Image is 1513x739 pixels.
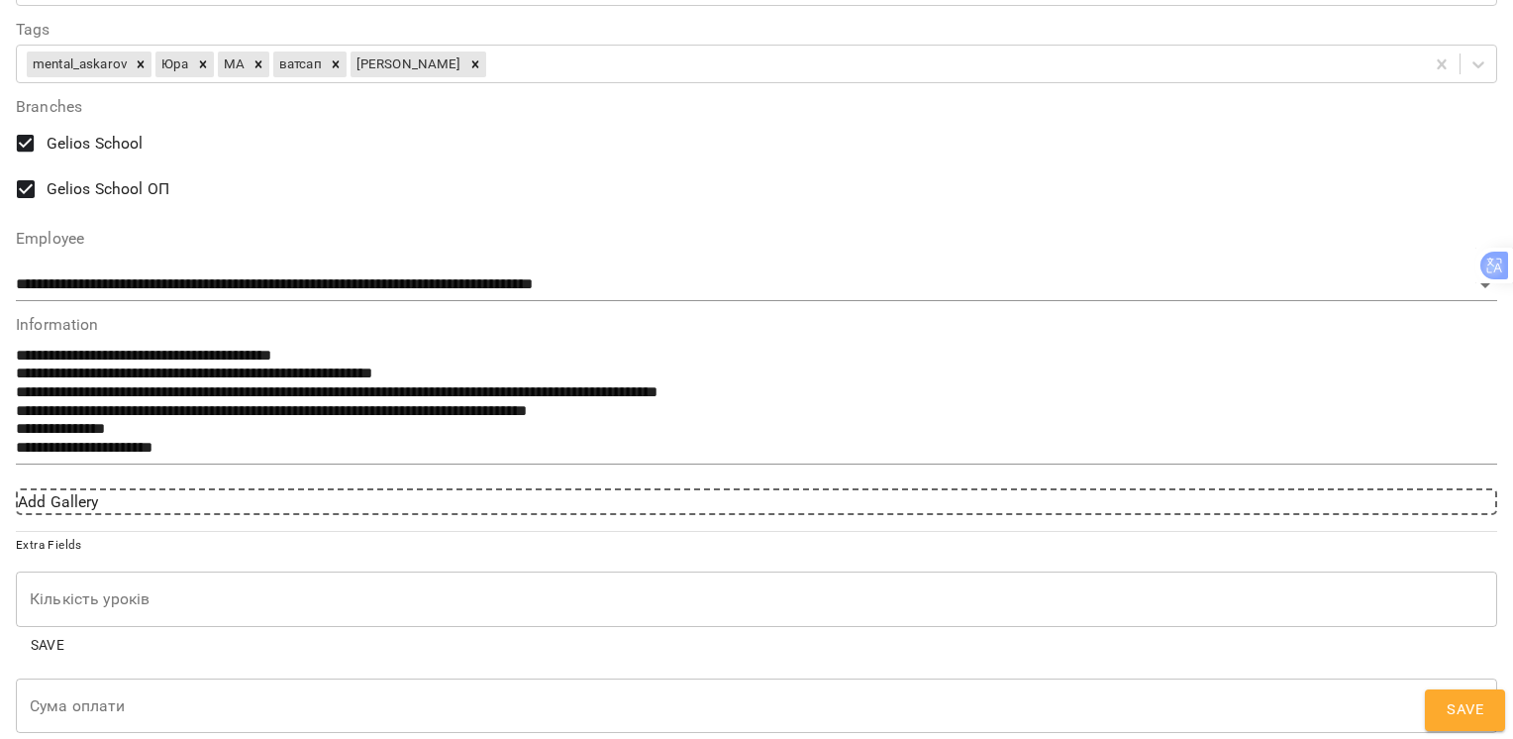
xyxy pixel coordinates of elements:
div: [PERSON_NAME] [351,52,464,77]
button: Save [16,627,79,663]
button: Save [1425,689,1505,731]
span: Save [24,633,71,657]
div: МА [218,52,248,77]
label: Employee [16,231,1497,247]
label: Information [16,317,1497,333]
div: ватсап [273,52,325,77]
div: Add Gallery [16,488,1497,516]
div: Юра [155,52,191,77]
span: Gelios School [47,132,144,156]
span: Gelios School ОП [47,177,169,201]
label: Branches [16,99,1497,115]
div: mental_askarov [27,52,130,77]
span: Save [1447,697,1483,723]
label: Tags [16,22,1497,38]
span: Extra Fields [16,538,82,552]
